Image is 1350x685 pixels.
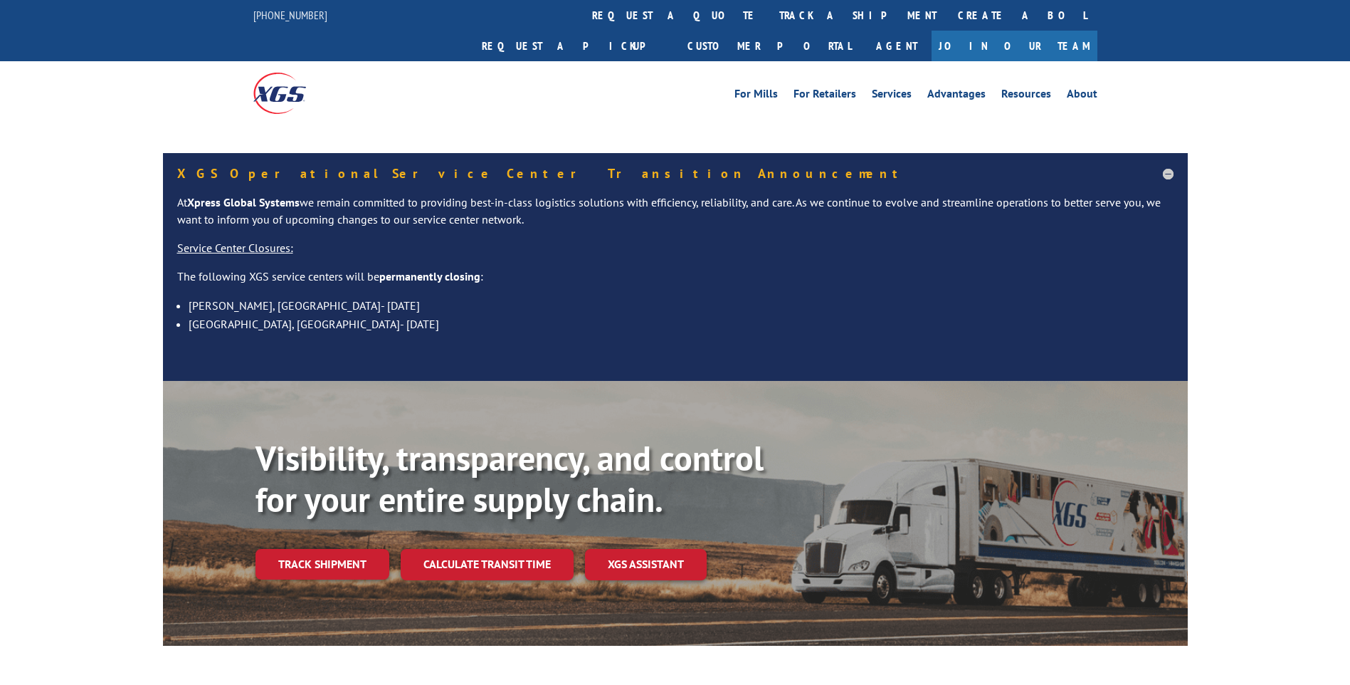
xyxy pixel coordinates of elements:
strong: Xpress Global Systems [187,195,300,209]
p: At we remain committed to providing best-in-class logistics solutions with efficiency, reliabilit... [177,194,1174,240]
h5: XGS Operational Service Center Transition Announcement [177,167,1174,180]
a: Track shipment [255,549,389,579]
strong: permanently closing [379,269,480,283]
a: For Mills [734,88,778,104]
a: Services [872,88,912,104]
li: [GEOGRAPHIC_DATA], [GEOGRAPHIC_DATA]- [DATE] [189,315,1174,333]
u: Service Center Closures: [177,241,293,255]
a: Advantages [927,88,986,104]
a: Join Our Team [932,31,1097,61]
a: About [1067,88,1097,104]
a: Agent [862,31,932,61]
a: Customer Portal [677,31,862,61]
li: [PERSON_NAME], [GEOGRAPHIC_DATA]- [DATE] [189,296,1174,315]
a: For Retailers [793,88,856,104]
a: Request a pickup [471,31,677,61]
a: XGS ASSISTANT [585,549,707,580]
b: Visibility, transparency, and control for your entire supply chain. [255,436,764,521]
a: Resources [1001,88,1051,104]
a: Calculate transit time [401,549,574,580]
a: [PHONE_NUMBER] [253,8,327,22]
p: The following XGS service centers will be : [177,268,1174,297]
